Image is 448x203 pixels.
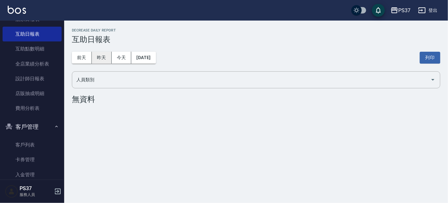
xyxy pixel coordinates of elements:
[398,6,410,14] div: PS37
[3,41,62,56] a: 互助點數明細
[3,119,62,135] button: 客戶管理
[3,71,62,86] a: 設計師日報表
[72,35,440,44] h3: 互助日報表
[3,137,62,152] a: 客戶列表
[3,27,62,41] a: 互助日報表
[428,75,438,85] button: Open
[112,52,132,64] button: 今天
[131,52,156,64] button: [DATE]
[72,28,440,32] h2: Decrease Daily Report
[92,52,112,64] button: 昨天
[3,167,62,182] a: 入金管理
[20,185,52,192] h5: PS37
[72,52,92,64] button: 前天
[20,192,52,198] p: 服務人員
[8,6,26,14] img: Logo
[416,4,440,16] button: 登出
[3,101,62,116] a: 費用分析表
[72,95,440,104] div: 無資料
[388,4,413,17] button: PS37
[5,185,18,198] img: Person
[75,74,428,85] input: 人員名稱
[372,4,385,17] button: save
[3,57,62,71] a: 全店業績分析表
[420,52,440,64] button: 列印
[3,86,62,101] a: 店販抽成明細
[3,152,62,167] a: 卡券管理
